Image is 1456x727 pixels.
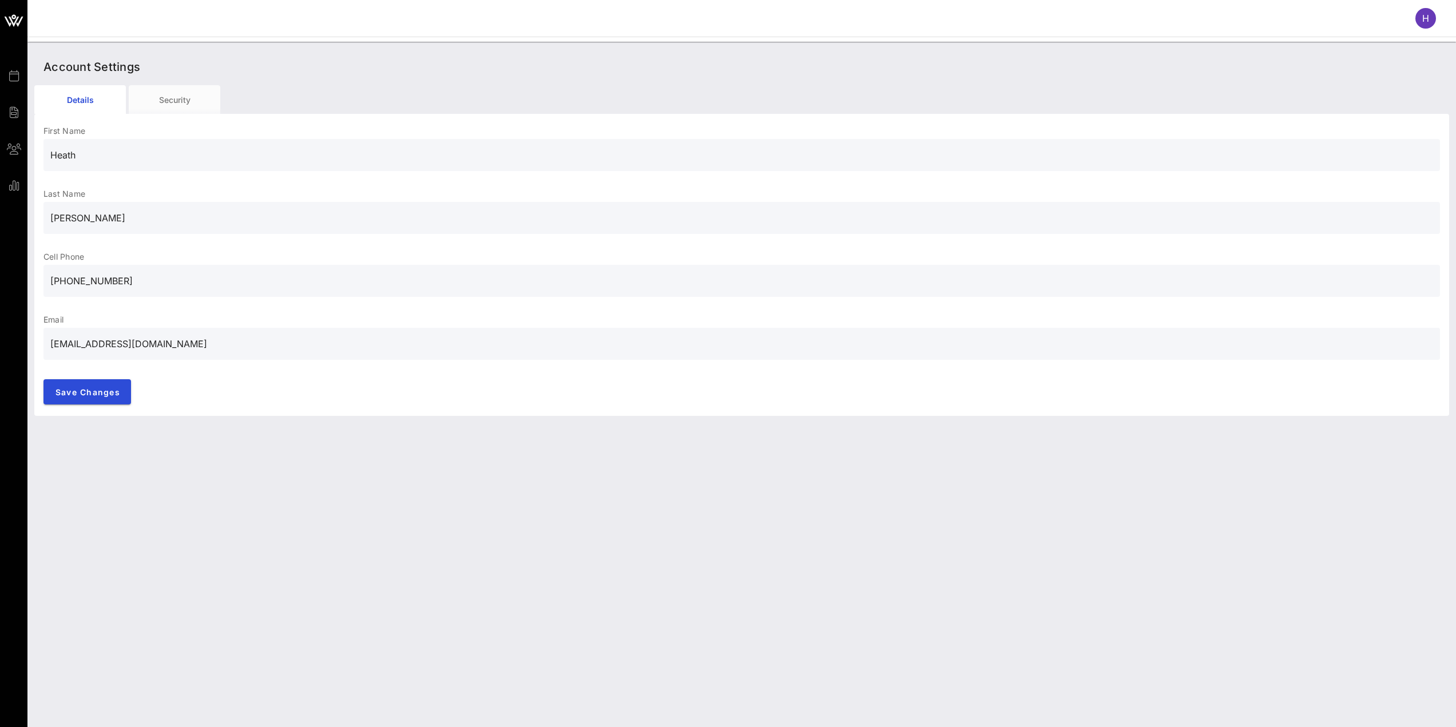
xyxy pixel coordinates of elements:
p: Cell Phone [43,251,1440,263]
div: Security [129,85,220,114]
div: Details [34,85,126,114]
p: Email [43,314,1440,325]
p: Last Name [43,188,1440,200]
div: H [1415,8,1436,29]
span: Save Changes [55,387,120,397]
div: Account Settings [34,49,1449,85]
span: H [1422,13,1429,24]
button: Save Changes [43,379,131,404]
p: First Name [43,125,1440,137]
